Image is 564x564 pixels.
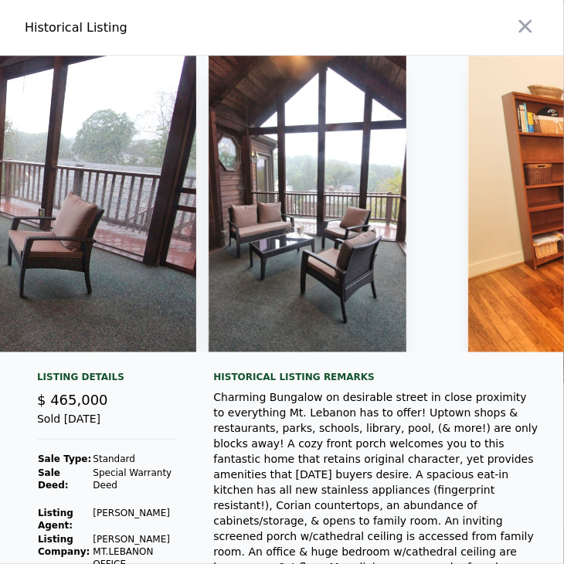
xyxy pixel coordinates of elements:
[37,411,176,440] div: Sold [DATE]
[37,371,176,389] div: Listing Details
[38,508,73,531] strong: Listing Agent:
[92,466,176,492] td: Special Warranty Deed
[213,371,539,383] div: Historical Listing remarks
[37,392,108,408] span: $ 465,000
[92,452,176,466] td: Standard
[25,19,276,37] div: Historical Listing
[38,454,91,464] strong: Sale Type:
[38,534,90,557] strong: Listing Company:
[92,506,176,532] td: [PERSON_NAME]
[38,467,69,491] strong: Sale Deed:
[209,56,406,352] img: Property Img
